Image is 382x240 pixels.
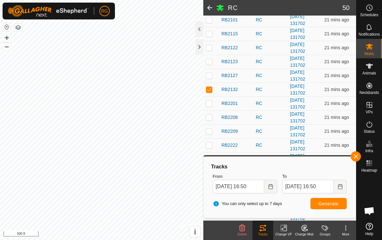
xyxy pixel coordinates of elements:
[324,59,349,64] span: 16 Sep 2025 at 4:28 pm
[361,168,377,172] span: Heatmap
[3,34,11,42] button: +
[362,71,376,75] span: Animals
[324,143,349,148] span: 16 Sep 2025 at 4:29 pm
[315,232,335,237] div: Groups
[360,13,378,17] span: Schedules
[290,70,305,82] a: [DATE] 131702
[324,31,349,36] span: 16 Sep 2025 at 4:28 pm
[364,130,375,133] span: Status
[221,72,238,79] span: RB2127
[213,200,282,207] span: You can only select up to 7 days
[210,163,349,171] div: Tracks
[365,149,373,153] span: Infra
[3,42,11,50] button: –
[221,114,238,121] span: RB2208
[360,201,379,221] div: Open chat
[290,153,305,165] a: [DATE] 131702
[290,28,305,40] a: [DATE] 131702
[108,232,127,237] a: Contact Us
[365,110,373,114] span: VPs
[324,87,349,92] span: 16 Sep 2025 at 4:28 pm
[221,128,238,135] span: RB2209
[221,17,238,23] span: RB2101
[290,111,305,123] a: [DATE] 131702
[319,201,339,206] span: Generate
[228,4,343,12] h2: RC
[256,128,285,135] div: RC
[8,5,89,17] img: Gallagher Logo
[324,17,349,22] span: 16 Sep 2025 at 4:28 pm
[256,86,285,93] div: RC
[256,30,285,37] div: RC
[359,91,379,95] span: Neckbands
[359,32,380,36] span: Notifications
[256,72,285,79] div: RC
[324,129,349,134] span: 16 Sep 2025 at 4:28 pm
[290,14,305,26] a: [DATE] 131702
[324,73,349,78] span: 16 Sep 2025 at 4:28 pm
[221,86,238,93] span: RB2132
[273,232,294,237] div: Change VP
[324,101,349,106] span: 16 Sep 2025 at 4:28 pm
[290,125,305,137] a: [DATE] 131702
[264,180,277,193] button: Choose Date
[221,44,238,51] span: RB2122
[365,232,373,236] span: Help
[290,139,305,151] a: [DATE] 131702
[213,173,277,180] label: From
[256,58,285,65] div: RC
[365,52,374,56] span: Mobs
[221,100,238,107] span: RB2201
[221,142,238,149] span: RB2222
[282,173,347,180] label: To
[290,56,305,68] a: [DATE] 131702
[256,100,285,107] div: RC
[14,24,22,31] button: Map Layers
[221,58,238,65] span: RB2123
[356,220,382,238] a: Help
[290,97,305,109] a: [DATE] 131702
[256,142,285,149] div: RC
[238,233,247,236] span: Delete
[3,23,11,31] button: Reset Map
[256,17,285,23] div: RC
[294,232,315,237] div: Change Mob
[190,226,200,237] button: i
[194,227,196,236] span: i
[256,44,285,51] div: RC
[101,8,108,15] span: RG
[343,3,350,13] span: 50
[324,45,349,50] span: 16 Sep 2025 at 4:28 pm
[290,84,305,96] a: [DATE] 131702
[310,198,347,209] button: Generate
[253,232,273,237] div: Tracks
[324,115,349,120] span: 16 Sep 2025 at 4:28 pm
[76,232,100,237] a: Privacy Policy
[256,114,285,121] div: RC
[290,42,305,54] a: [DATE] 131702
[221,30,238,37] span: RB2115
[335,232,356,237] div: More
[334,180,347,193] button: Choose Date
